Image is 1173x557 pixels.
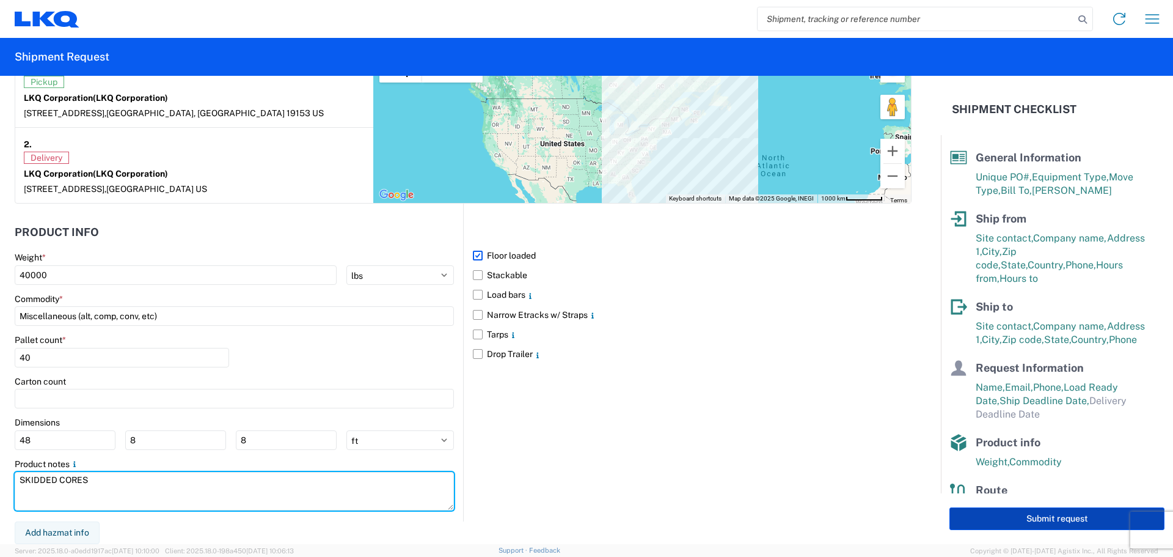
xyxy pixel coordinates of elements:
[106,108,324,118] span: [GEOGRAPHIC_DATA], [GEOGRAPHIC_DATA] 19153 US
[1009,456,1062,468] span: Commodity
[165,547,294,555] span: Client: 2025.18.0-198a450
[499,547,529,554] a: Support
[1001,259,1028,271] span: State,
[821,195,846,202] span: 1000 km
[376,187,417,203] a: Open this area in Google Maps (opens a new window)
[15,376,66,387] label: Carton count
[106,184,207,194] span: [GEOGRAPHIC_DATA] US
[1001,185,1032,196] span: Bill To,
[24,93,168,103] strong: LKQ Corporation
[473,246,912,265] label: Floor loaded
[976,151,1081,164] span: General Information
[1005,382,1033,393] span: Email,
[15,226,99,238] h2: Product Info
[1065,259,1096,271] span: Phone,
[24,136,32,152] strong: 2.
[1033,232,1107,244] span: Company name,
[976,232,1033,244] span: Site contact,
[976,171,1032,183] span: Unique PO#,
[473,344,912,364] label: Drop Trailer
[976,436,1040,449] span: Product info
[1032,185,1112,196] span: [PERSON_NAME]
[880,139,905,163] button: Zoom in
[1033,382,1064,393] span: Phone,
[976,456,1009,468] span: Weight,
[529,547,560,554] a: Feedback
[473,305,912,325] label: Narrow Etracks w/ Straps
[112,547,159,555] span: [DATE] 10:10:00
[376,187,417,203] img: Google
[15,252,46,263] label: Weight
[15,459,79,470] label: Product notes
[15,417,60,428] label: Dimensions
[15,50,109,64] h2: Shipment Request
[880,95,905,119] button: Drag Pegman onto the map to open Street View
[24,76,64,88] span: Pickup
[1071,334,1109,345] span: Country,
[970,545,1158,556] span: Copyright © [DATE]-[DATE] Agistix Inc., All Rights Reserved
[15,430,115,450] input: L
[976,382,1005,393] span: Name,
[473,285,912,304] label: Load bars
[15,547,159,555] span: Server: 2025.18.0-a0edd1917ac
[890,197,907,204] a: Terms
[949,507,1164,530] button: Submit request
[93,93,168,103] span: (LKQ Corporation)
[976,212,1026,225] span: Ship from
[729,195,814,202] span: Map data ©2025 Google, INEGI
[999,395,1089,407] span: Ship Deadline Date,
[246,547,294,555] span: [DATE] 10:06:13
[952,102,1076,117] h2: Shipment Checklist
[24,152,69,164] span: Delivery
[999,273,1038,284] span: Hours to
[976,320,1033,332] span: Site contact,
[473,265,912,285] label: Stackable
[15,522,100,544] button: Add hazmat info
[473,325,912,344] label: Tarps
[976,361,1084,374] span: Request Information
[758,7,1074,31] input: Shipment, tracking or reference number
[982,246,1002,257] span: City,
[1033,320,1107,332] span: Company name,
[236,430,337,450] input: H
[669,194,722,203] button: Keyboard shortcuts
[15,334,66,345] label: Pallet count
[976,300,1013,313] span: Ship to
[24,108,106,118] span: [STREET_ADDRESS],
[1028,259,1065,271] span: Country,
[1109,334,1137,345] span: Phone
[982,334,1002,345] span: City,
[125,430,226,450] input: W
[15,293,63,304] label: Commodity
[1002,334,1044,345] span: Zip code,
[976,484,1007,496] span: Route
[817,194,886,203] button: Map Scale: 1000 km per 57 pixels
[93,169,168,179] span: (LKQ Corporation)
[24,184,106,194] span: [STREET_ADDRESS],
[1044,334,1071,345] span: State,
[880,164,905,188] button: Zoom out
[1032,171,1109,183] span: Equipment Type,
[24,169,168,179] strong: LKQ Corporation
